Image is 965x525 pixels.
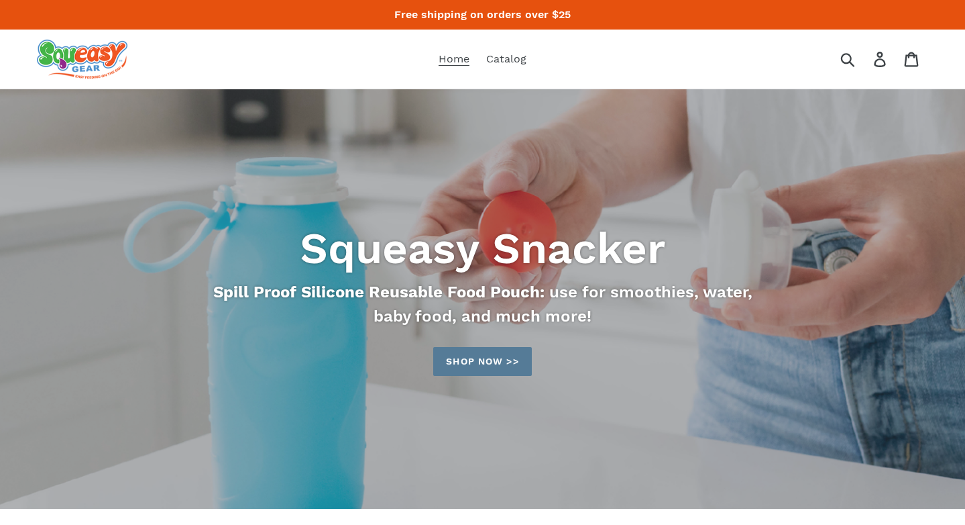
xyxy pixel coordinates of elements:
[433,347,531,376] a: Shop now >>: Catalog
[37,40,127,79] img: squeasy gear snacker portable food pouch
[439,52,469,66] span: Home
[486,52,526,66] span: Catalog
[479,49,533,69] a: Catalog
[432,49,476,69] a: Home
[845,44,882,74] input: Search
[213,283,545,301] strong: Spill Proof Silicone Reusable Food Pouch:
[209,280,757,328] p: use for smoothies, water, baby food, and much more!
[117,222,848,275] h2: Squeasy Snacker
